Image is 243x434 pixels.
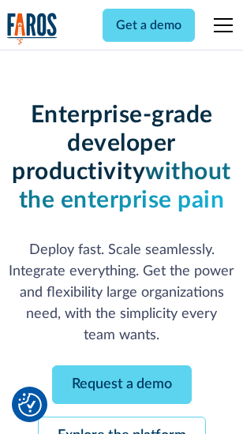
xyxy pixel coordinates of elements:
[7,13,58,45] a: home
[204,6,236,44] div: menu
[7,240,236,346] p: Deploy fast. Scale seamlessly. Integrate everything. Get the power and flexibility large organiza...
[12,103,212,184] strong: Enterprise-grade developer productivity
[18,393,42,417] img: Revisit consent button
[103,9,195,42] a: Get a demo
[18,393,42,417] button: Cookie Settings
[52,365,192,404] a: Request a demo
[7,13,58,45] img: Logo of the analytics and reporting company Faros.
